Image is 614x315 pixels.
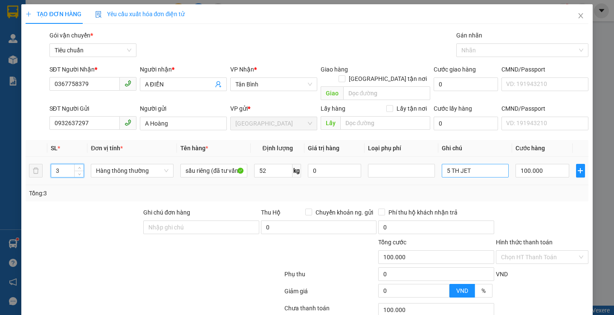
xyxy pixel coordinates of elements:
[577,12,584,19] span: close
[49,32,93,39] span: Gói vận chuyển
[343,86,430,100] input: Dọc đường
[293,164,301,178] span: kg
[26,11,81,17] span: TẠO ĐƠN HÀNG
[12,61,108,107] strong: Nhận:
[321,116,340,130] span: Lấy
[385,208,461,217] span: Phí thu hộ khách nhận trả
[29,189,237,198] div: Tổng: 3
[261,209,281,216] span: Thu Hộ
[308,164,362,178] input: 0
[284,269,378,284] div: Phụ thu
[235,78,312,91] span: Tân Bình
[95,11,185,17] span: Yêu cầu xuất hóa đơn điện tử
[576,167,585,174] span: plus
[345,74,430,83] span: [GEOGRAPHIC_DATA] tận nơi
[365,140,438,157] th: Loại phụ phí
[501,104,588,113] div: CMND/Passport
[321,66,348,73] span: Giao hàng
[434,105,472,112] label: Cước lấy hàng
[501,65,588,74] div: CMND/Passport
[143,220,259,234] input: Ghi chú đơn hàng
[262,145,293,152] span: Định lượng
[95,11,102,18] img: icon
[26,11,32,17] span: plus
[496,239,553,246] label: Hình thức thanh toán
[74,164,84,171] span: Increase Value
[42,14,125,23] span: [GEOGRAPHIC_DATA]
[321,86,343,100] span: Giao
[434,117,498,130] input: Cước lấy hàng
[125,119,131,126] span: phone
[496,271,508,278] span: VND
[569,4,593,28] button: Close
[442,164,509,178] input: Ghi Chú
[434,77,498,91] input: Cước giao hàng
[42,5,125,23] span: Gửi:
[29,164,43,178] button: delete
[74,171,84,177] span: Decrease Value
[49,49,99,56] span: 11:46:54 [DATE]
[51,145,58,152] span: SL
[308,145,339,152] span: Giá trị hàng
[140,104,227,113] div: Người gửi
[516,145,545,152] span: Cước hàng
[55,44,131,57] span: Tiêu chuẩn
[434,66,476,73] label: Cước giao hàng
[143,209,190,216] label: Ghi chú đơn hàng
[96,164,168,177] span: Hàng thông thường
[180,164,247,178] input: VD: Bàn, Ghế
[456,287,468,294] span: VND
[49,104,136,113] div: SĐT Người Gửi
[230,104,317,113] div: VP gửi
[321,105,345,112] span: Lấy hàng
[312,208,377,217] span: Chuyển khoản ng. gửi
[284,286,378,301] div: Giảm giá
[125,80,131,87] span: phone
[576,164,585,178] button: plus
[378,239,406,246] span: Tổng cước
[230,66,254,73] span: VP Nhận
[481,287,486,294] span: %
[393,104,430,113] span: Lấy tận nơi
[180,145,208,152] span: Tên hàng
[42,25,101,32] span: Bách - 0973471586
[215,81,222,88] span: user-add
[77,166,82,171] span: up
[49,65,136,74] div: SĐT Người Nhận
[91,145,123,152] span: Đơn vị tính
[42,41,99,56] span: nghiep.tienoanh - In:
[42,34,99,56] span: HD1309250006 -
[235,117,312,130] span: Hòa Đông
[140,65,227,74] div: Người nhận
[340,116,430,130] input: Dọc đường
[438,140,512,157] th: Ghi chú
[77,172,82,177] span: down
[456,32,482,39] label: Gán nhãn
